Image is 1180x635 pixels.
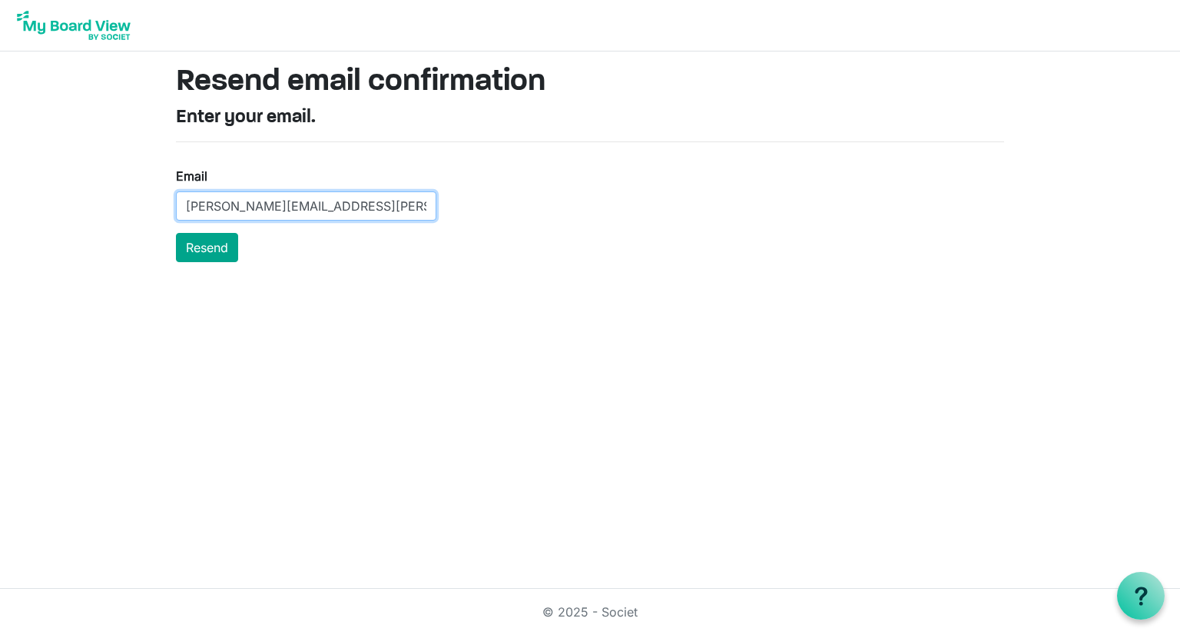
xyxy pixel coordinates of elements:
button: Resend [176,233,238,262]
a: © 2025 - Societ [542,604,638,620]
h4: Enter your email. [176,107,1004,129]
h1: Resend email confirmation [176,64,1004,101]
img: My Board View Logo [12,6,135,45]
label: Email [176,167,207,185]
